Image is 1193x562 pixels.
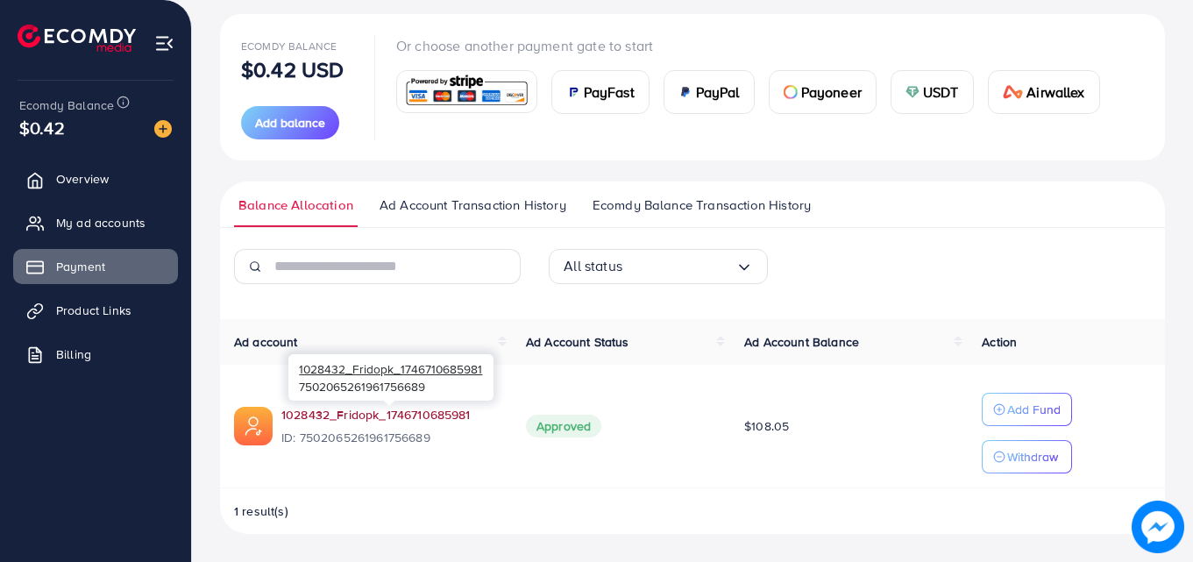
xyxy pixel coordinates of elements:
img: card [905,85,920,99]
span: ID: 7502065261961756689 [281,429,498,446]
span: Add balance [255,114,325,132]
a: cardPayoneer [769,70,877,114]
span: Action [982,333,1017,351]
span: PayPal [696,82,740,103]
span: Overview [56,170,109,188]
span: Billing [56,345,91,363]
a: Billing [13,337,178,372]
span: Ad account [234,333,298,351]
span: $108.05 [744,417,789,435]
button: Add Fund [982,393,1072,426]
span: 1028432_Fridopk_1746710685981 [299,360,482,377]
span: Payoneer [801,82,862,103]
span: USDT [923,82,959,103]
input: Search for option [622,253,735,280]
img: card [678,85,692,99]
span: Ad Account Balance [744,333,859,351]
img: image [154,120,172,138]
button: Add balance [241,106,339,139]
img: card [566,85,580,99]
a: Overview [13,161,178,196]
div: 7502065261961756689 [288,354,494,401]
p: Add Fund [1007,399,1061,420]
img: card [784,85,798,99]
span: Balance Allocation [238,196,353,215]
span: My ad accounts [56,214,146,231]
span: Ecomdy Balance Transaction History [593,196,811,215]
p: Withdraw [1007,446,1058,467]
span: Ad Account Status [526,333,629,351]
a: Product Links [13,293,178,328]
img: image [1132,501,1184,553]
span: Payment [56,258,105,275]
div: Search for option [549,249,768,284]
a: My ad accounts [13,205,178,240]
a: cardUSDT [891,70,974,114]
a: Payment [13,249,178,284]
a: cardAirwallex [988,70,1100,114]
span: Ecomdy Balance [241,39,337,53]
img: card [402,73,531,110]
span: Product Links [56,302,131,319]
img: card [1003,85,1024,99]
p: Or choose another payment gate to start [396,35,1114,56]
p: $0.42 USD [241,59,344,80]
img: ic-ads-acc.e4c84228.svg [234,407,273,445]
span: PayFast [584,82,635,103]
span: Ad Account Transaction History [380,196,566,215]
span: 1 result(s) [234,502,288,520]
span: All status [564,253,622,280]
a: cardPayFast [551,70,650,114]
button: Withdraw [982,440,1072,473]
span: Airwallex [1026,82,1084,103]
span: Approved [526,415,601,438]
span: $0.42 [19,115,65,140]
a: 1028432_Fridopk_1746710685981 [281,406,498,423]
a: cardPayPal [664,70,755,114]
img: logo [18,25,136,52]
span: Ecomdy Balance [19,96,114,114]
a: card [396,70,537,113]
img: menu [154,33,174,53]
